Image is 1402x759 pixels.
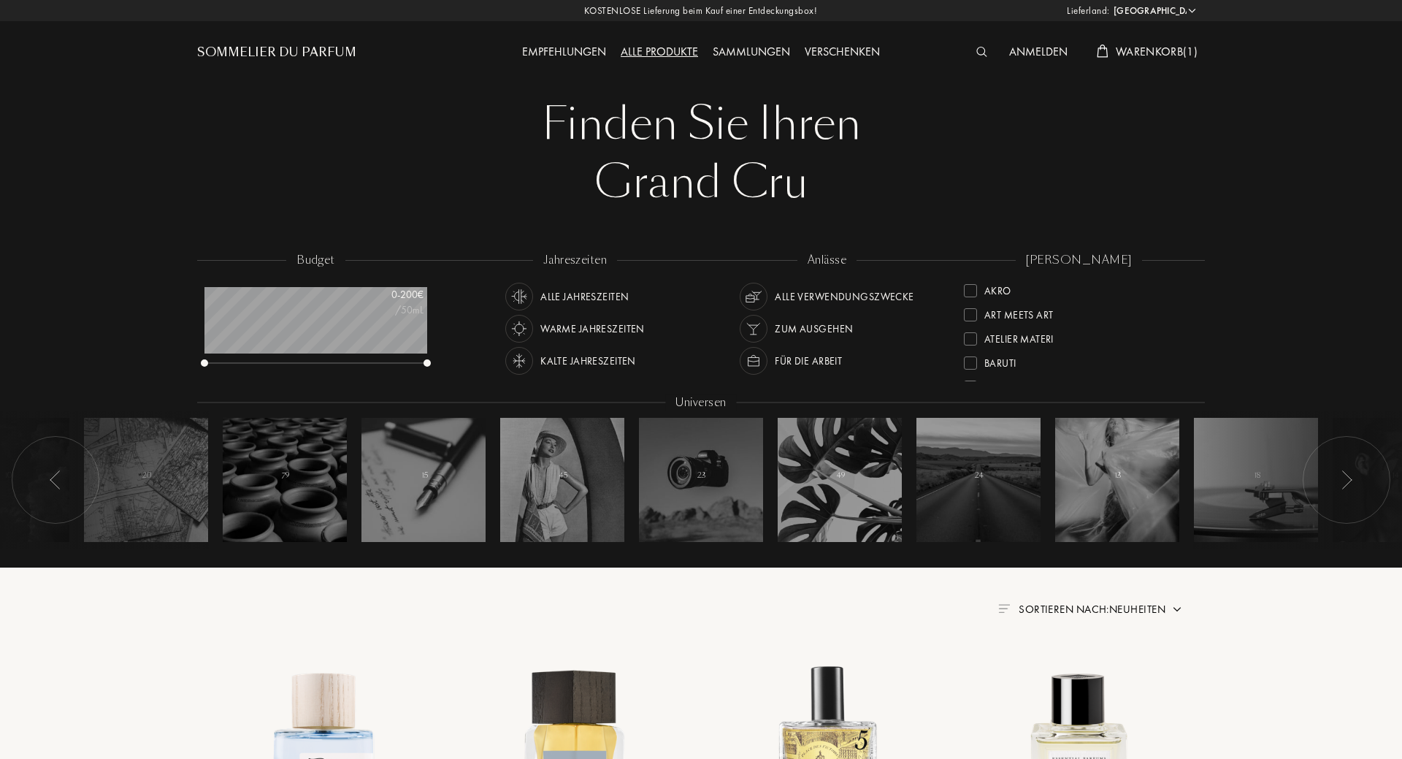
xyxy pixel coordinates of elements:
span: 79 [282,470,289,481]
span: 13 [1114,470,1122,481]
a: Alle Produkte [613,44,705,59]
div: Warme Jahreszeiten [540,315,645,343]
img: usage_occasion_work_white.svg [743,351,764,371]
span: 45 [559,470,567,481]
div: Akro [984,278,1011,298]
div: /50mL [350,302,424,318]
div: Atelier Materi [984,327,1054,346]
div: jahreszeiten [533,252,617,269]
div: Alle Jahreszeiten [540,283,629,310]
div: anlässe [797,252,857,269]
div: Kalte Jahreszeiten [540,347,636,375]
div: Grand Cru [208,153,1194,212]
span: 24 [975,470,984,481]
span: Lieferland: [1067,4,1110,18]
div: Verschenken [797,43,887,62]
a: Sommelier du Parfum [197,44,356,61]
img: usage_season_cold_white.svg [509,351,529,371]
img: arrow.png [1171,603,1183,615]
a: Verschenken [797,44,887,59]
div: Sammlungen [705,43,797,62]
img: filter_by.png [998,604,1010,613]
span: 23 [697,470,706,481]
a: Empfehlungen [515,44,613,59]
img: cart_white.svg [1097,45,1108,58]
div: Für die Arbeit [775,347,842,375]
span: 15 [421,470,428,481]
img: usage_occasion_all_white.svg [743,286,764,307]
div: Anmelden [1002,43,1075,62]
img: arr_left.svg [50,470,61,489]
span: Sortieren nach: Neuheiten [1019,602,1165,617]
div: Alle Verwendungszwecke [775,283,913,310]
a: Sammlungen [705,44,797,59]
div: 0 - 200 € [350,287,424,302]
img: usage_season_hot_white.svg [509,319,529,339]
div: Alle Produkte [613,43,705,62]
img: search_icn_white.svg [976,47,987,57]
div: Baruti [984,351,1016,370]
img: usage_occasion_party_white.svg [743,319,764,339]
div: Art Meets Art [984,302,1053,322]
img: usage_season_average_white.svg [509,286,529,307]
div: [PERSON_NAME] [1016,252,1143,269]
div: Finden Sie Ihren [208,95,1194,153]
div: Zum Ausgehen [775,315,853,343]
div: Empfehlungen [515,43,613,62]
a: Anmelden [1002,44,1075,59]
img: arr_left.svg [1341,470,1352,489]
span: Warenkorb ( 1 ) [1116,44,1198,59]
div: budget [286,252,345,269]
div: Universen [665,394,736,411]
span: 49 [837,470,845,481]
div: Binet-Papillon [984,375,1057,394]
